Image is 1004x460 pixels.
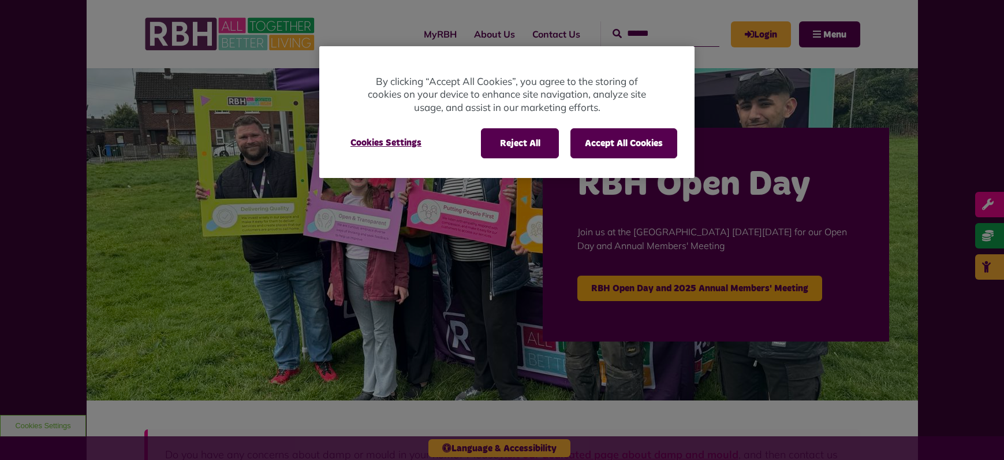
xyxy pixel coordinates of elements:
div: Cookie banner [319,46,695,179]
button: Cookies Settings [337,128,435,157]
div: Privacy [319,46,695,179]
button: Reject All [481,128,559,158]
button: Accept All Cookies [570,128,677,158]
p: By clicking “Accept All Cookies”, you agree to the storing of cookies on your device to enhance s... [365,75,648,114]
